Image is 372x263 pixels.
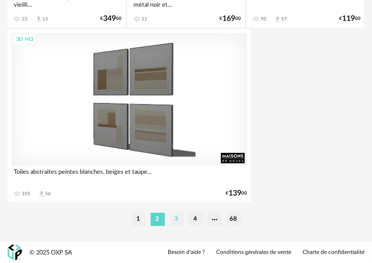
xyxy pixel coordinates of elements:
[219,16,241,22] div: € 00
[45,191,51,197] div: 56
[342,16,355,22] span: 119
[22,191,30,197] div: 105
[227,213,241,226] li: 68
[229,190,241,197] span: 139
[38,190,45,197] span: Download icon
[170,213,184,226] li: 3
[29,249,72,257] div: © 2025 OXP SA
[151,213,165,226] li: 2
[35,16,42,23] span: Download icon
[22,16,28,22] div: 23
[261,16,267,22] div: 90
[8,29,251,202] a: 3D HQ Toiles abstraites peintes blanches, beiges et taupe... 105 Download icon 56 €13900
[274,16,281,23] span: Download icon
[12,34,38,46] div: 3D HQ
[142,16,147,22] div: 12
[103,16,116,22] span: 349
[339,16,361,22] div: € 00
[8,244,22,261] img: OXP
[168,249,205,256] a: Besoin d'aide ?
[189,213,203,226] li: 4
[42,16,48,22] div: 13
[11,166,247,185] div: Toiles abstraites peintes blanches, beiges et taupe...
[303,249,364,256] a: Charte de confidentialité
[132,213,146,226] li: 1
[226,190,247,197] div: € 00
[281,16,287,22] div: 57
[100,16,122,22] div: € 00
[222,16,235,22] span: 169
[216,249,291,256] a: Conditions générales de vente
